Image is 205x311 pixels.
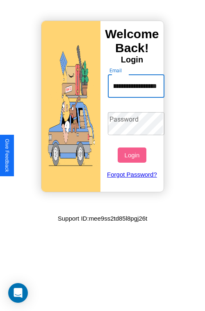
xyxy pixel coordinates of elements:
div: Open Intercom Messenger [8,283,28,303]
h3: Welcome Back! [100,27,164,55]
div: Give Feedback [4,139,10,172]
img: gif [41,21,100,192]
a: Forgot Password? [104,163,161,186]
h4: Login [100,55,164,65]
label: Email [109,67,122,74]
button: Login [118,147,146,163]
p: Support ID: mee9ss2td85l8pgj26t [58,213,147,224]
